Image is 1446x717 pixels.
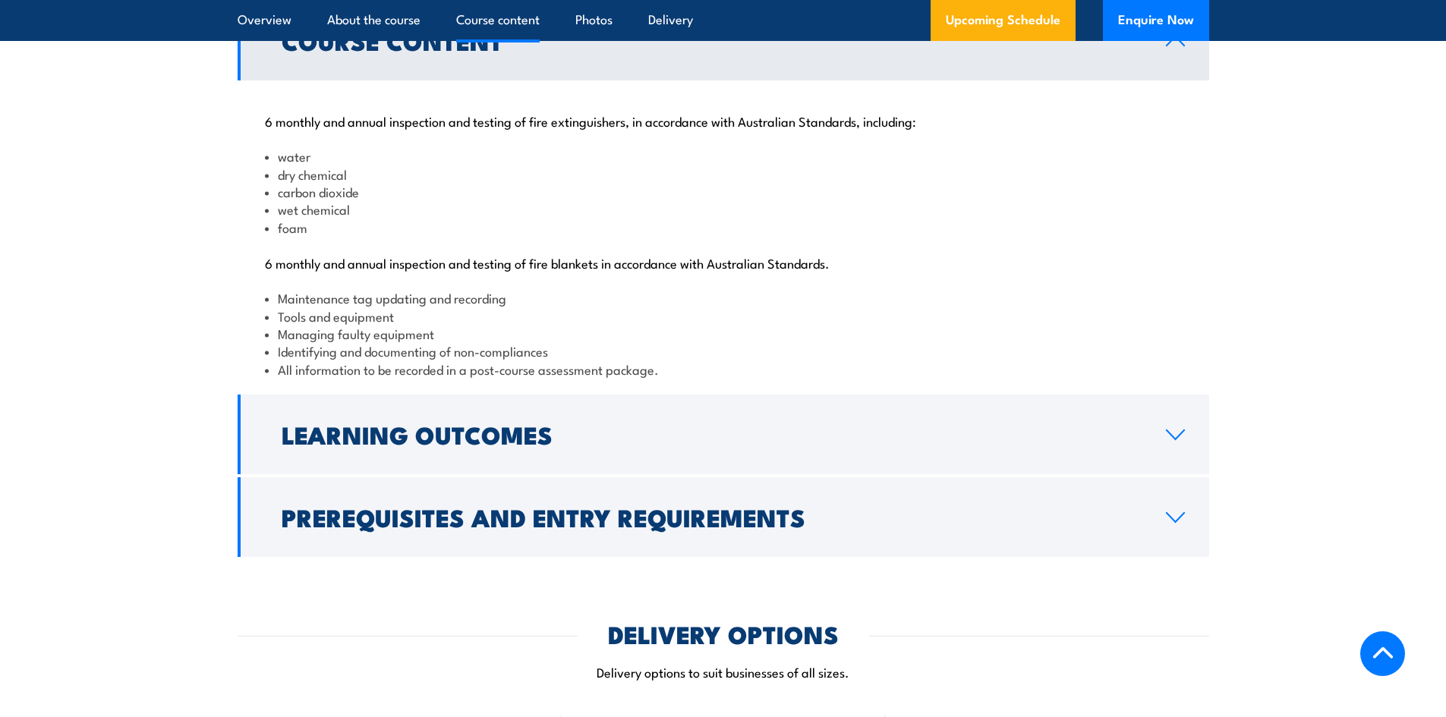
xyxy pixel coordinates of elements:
[282,423,1142,445] h2: Learning Outcomes
[265,219,1182,236] li: foam
[265,113,1182,128] p: 6 monthly and annual inspection and testing of fire extinguishers, in accordance with Australian ...
[265,360,1182,378] li: All information to be recorded in a post-course assessment package.
[265,200,1182,218] li: wet chemical
[265,307,1182,325] li: Tools and equipment
[265,325,1182,342] li: Managing faulty equipment
[608,623,839,644] h2: DELIVERY OPTIONS
[265,342,1182,360] li: Identifying and documenting of non-compliances
[238,663,1209,681] p: Delivery options to suit businesses of all sizes.
[265,165,1182,183] li: dry chemical
[282,506,1142,527] h2: Prerequisites and Entry Requirements
[238,477,1209,557] a: Prerequisites and Entry Requirements
[238,395,1209,474] a: Learning Outcomes
[282,30,1142,51] h2: Course Content
[265,255,1182,270] p: 6 monthly and annual inspection and testing of fire blankets in accordance with Australian Standa...
[265,289,1182,307] li: Maintenance tag updating and recording
[265,147,1182,165] li: water
[265,183,1182,200] li: carbon dioxide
